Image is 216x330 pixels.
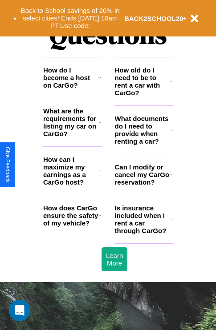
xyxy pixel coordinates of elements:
h3: What are the requirements for listing my car on CarGo? [43,107,99,137]
h3: How can I maximize my earnings as a CarGo host? [43,156,99,186]
h3: What documents do I need to provide when renting a car? [115,115,171,145]
div: Give Feedback [4,147,11,183]
button: Back to School savings of 20% in select cities! Ends [DATE] 10am PT.Use code: [16,4,124,32]
h3: How do I become a host on CarGo? [43,66,98,89]
b: BACK2SCHOOL20 [124,15,183,22]
h3: How old do I need to be to rent a car with CarGo? [115,66,171,97]
button: Learn More [102,247,127,271]
h3: How does CarGo ensure the safety of my vehicle? [43,204,99,227]
div: Open Intercom Messenger [9,300,30,321]
h3: Can I modify or cancel my CarGo reservation? [115,163,170,186]
h3: Is insurance included when I rent a car through CarGo? [115,204,171,234]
